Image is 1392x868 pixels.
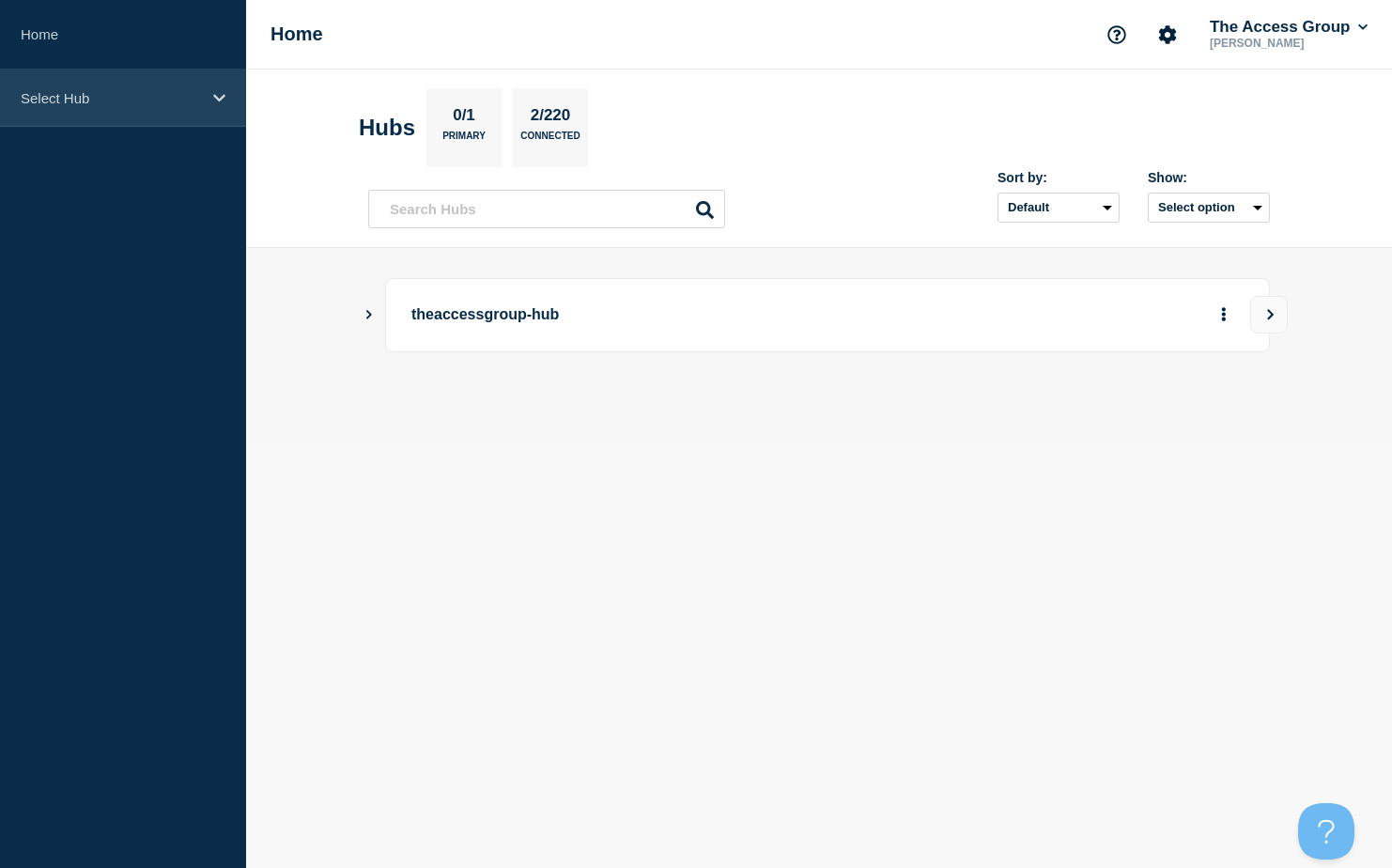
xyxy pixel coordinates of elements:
select: Sort by [998,193,1120,223]
p: 2/220 [523,106,578,131]
input: Search Hubs [368,190,725,228]
h2: Hubs [359,115,415,141]
p: 0/1 [446,106,483,131]
p: Primary [442,131,486,150]
button: The Access Group [1206,18,1371,37]
button: Support [1097,15,1137,54]
p: [PERSON_NAME] [1206,37,1371,50]
button: Show Connected Hubs [364,308,374,322]
button: Select option [1148,193,1270,223]
p: Connected [520,131,580,150]
button: More actions [1212,298,1236,333]
button: Account settings [1148,15,1187,54]
iframe: Help Scout Beacon - Open [1298,803,1354,860]
button: View [1250,296,1288,333]
p: Select Hub [21,90,201,106]
div: Sort by: [998,170,1120,185]
h1: Home [271,23,323,45]
div: Show: [1148,170,1270,185]
p: theaccessgroup-hub [411,298,931,333]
